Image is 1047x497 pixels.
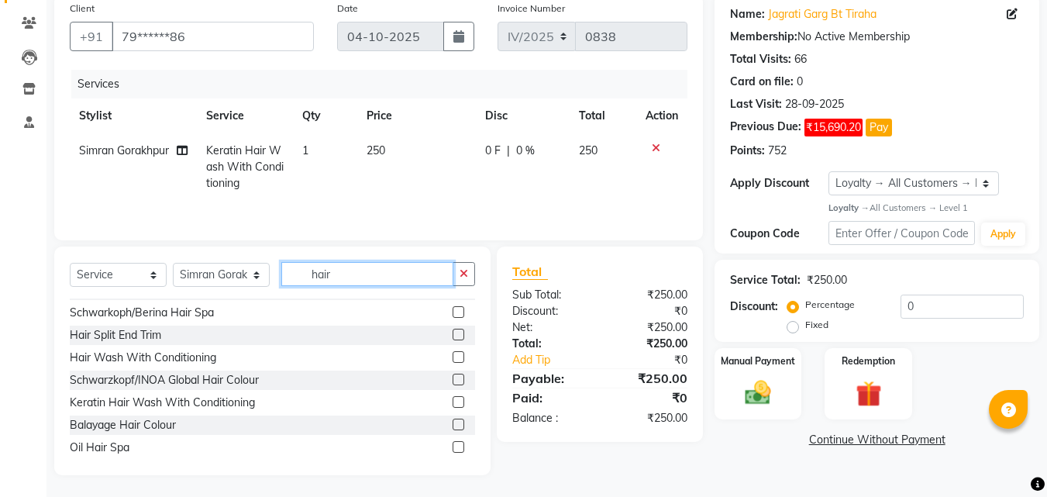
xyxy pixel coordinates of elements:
[828,202,1024,215] div: All Customers → Level 1
[507,143,510,159] span: |
[501,410,600,426] div: Balance :
[842,354,895,368] label: Redemption
[579,143,598,157] span: 250
[516,143,535,159] span: 0 %
[805,318,828,332] label: Fixed
[730,143,765,159] div: Points:
[636,98,687,133] th: Action
[485,143,501,159] span: 0 F
[600,336,699,352] div: ₹250.00
[848,378,890,409] img: _gift.svg
[206,143,284,190] span: Keratin Hair Wash With Conditioning
[730,272,801,288] div: Service Total:
[617,352,700,368] div: ₹0
[70,98,197,133] th: Stylist
[70,305,214,321] div: Schwarkoph/Berina Hair Spa
[570,98,636,133] th: Total
[600,388,699,407] div: ₹0
[501,319,600,336] div: Net:
[794,51,807,67] div: 66
[797,74,803,90] div: 0
[807,272,847,288] div: ₹250.00
[501,336,600,352] div: Total:
[337,2,358,16] label: Date
[730,299,778,315] div: Discount:
[70,417,176,433] div: Balayage Hair Colour
[600,303,699,319] div: ₹0
[600,410,699,426] div: ₹250.00
[718,432,1036,448] a: Continue Without Payment
[600,369,699,388] div: ₹250.00
[737,378,779,407] img: _cash.svg
[476,98,570,133] th: Disc
[730,119,801,136] div: Previous Due:
[71,70,699,98] div: Services
[768,6,877,22] a: Jagrati Garg Bt Tiraha
[367,143,385,157] span: 250
[512,264,548,280] span: Total
[357,98,476,133] th: Price
[70,395,255,411] div: Keratin Hair Wash With Conditioning
[730,6,765,22] div: Name:
[804,119,863,136] span: ₹15,690.20
[112,22,314,51] input: Search by Name/Mobile/Email/Code
[768,143,787,159] div: 752
[501,369,600,388] div: Payable:
[70,327,161,343] div: Hair Split End Trim
[730,51,791,67] div: Total Visits:
[805,298,855,312] label: Percentage
[70,372,259,388] div: Schwarzkopf/INOA Global Hair Colour
[302,143,308,157] span: 1
[785,96,844,112] div: 28-09-2025
[501,287,600,303] div: Sub Total:
[721,354,795,368] label: Manual Payment
[79,143,169,157] span: Simran Gorakhpur
[730,175,828,192] div: Apply Discount
[70,22,113,51] button: +91
[501,388,600,407] div: Paid:
[730,29,1024,45] div: No Active Membership
[730,29,797,45] div: Membership:
[501,352,616,368] a: Add Tip
[281,262,453,286] input: Search or Scan
[730,74,794,90] div: Card on file:
[828,202,870,213] strong: Loyalty →
[730,226,828,242] div: Coupon Code
[600,319,699,336] div: ₹250.00
[70,440,129,456] div: Oil Hair Spa
[498,2,565,16] label: Invoice Number
[866,119,892,136] button: Pay
[70,350,216,366] div: Hair Wash With Conditioning
[981,223,1025,246] button: Apply
[828,221,975,245] input: Enter Offer / Coupon Code
[293,98,357,133] th: Qty
[197,98,293,133] th: Service
[730,96,782,112] div: Last Visit:
[70,2,95,16] label: Client
[600,287,699,303] div: ₹250.00
[501,303,600,319] div: Discount:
